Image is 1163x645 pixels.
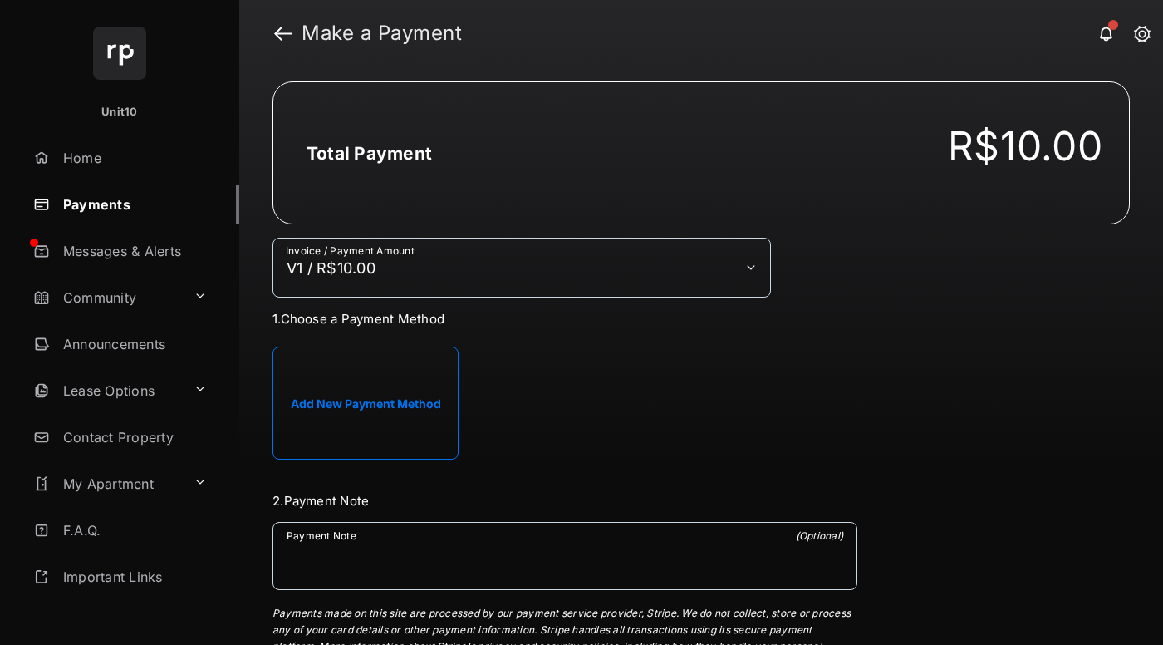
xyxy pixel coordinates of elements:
a: Important Links [27,557,213,597]
a: F.A.Q. [27,510,239,550]
p: Unit10 [101,104,138,121]
a: Messages & Alerts [27,231,239,271]
a: Home [27,138,239,178]
a: Payments [27,185,239,224]
a: My Apartment [27,464,187,504]
div: R$10.00 [948,122,1102,170]
button: Add New Payment Method [272,347,459,460]
a: Community [27,278,187,318]
a: Announcements [27,324,239,364]
h3: 2. Payment Note [272,493,857,509]
a: Lease Options [27,371,187,411]
h3: 1. Choose a Payment Method [272,311,857,327]
h2: Total Payment [307,143,432,164]
img: svg+xml;base64,PHN2ZyB4bWxucz0iaHR0cDovL3d3dy53My5vcmcvMjAwMC9zdmciIHdpZHRoPSI2NCIgaGVpZ2h0PSI2NC... [93,27,146,80]
a: Contact Property [27,417,239,457]
strong: Make a Payment [302,23,462,43]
